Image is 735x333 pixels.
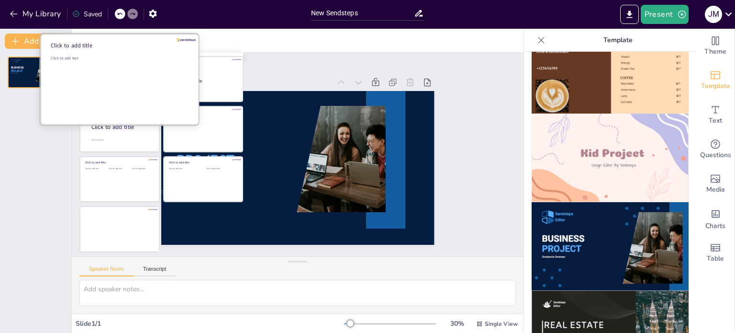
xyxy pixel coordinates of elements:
button: My Library [7,6,65,22]
span: Theme [704,46,726,57]
img: thumb-10.png [532,202,689,291]
button: Present [641,5,689,24]
div: 30 % [445,319,468,328]
img: thumb-8.png [532,25,689,114]
input: Insert title [311,6,414,20]
div: Click to add body [91,139,152,141]
span: Table [707,253,724,264]
div: Click to add title [51,42,188,49]
div: Add images, graphics, shapes or video [696,167,735,201]
span: PROJECT [11,69,23,72]
div: Add text boxes [696,98,735,132]
div: Click to add title [172,78,235,84]
span: Editor [15,61,18,63]
div: Click to add text [132,167,154,170]
button: Add slide [5,34,67,49]
button: Transcript [134,266,176,276]
button: J M [705,5,722,24]
span: Sendsteps [15,59,21,61]
div: Click to add title [91,123,153,131]
div: Click to add text [51,56,188,61]
div: Add charts and graphs [696,201,735,236]
span: Single View [485,320,518,328]
div: Click to add title [169,161,237,164]
div: Click to add text [85,167,107,170]
div: Add a table [696,236,735,270]
div: Add ready made slides [696,63,735,98]
div: Saved [72,10,102,19]
span: Questions [700,150,731,161]
div: Click to add title [85,161,154,164]
div: Click to add text [169,167,199,170]
button: Export to PowerPoint [620,5,639,24]
button: Speaker Notes [79,266,134,276]
span: Text [709,115,722,126]
div: Slide 1 [189,39,353,100]
div: 1 [8,57,64,88]
div: Click to add text [206,167,236,170]
span: Template [701,81,730,92]
p: Template [549,29,687,52]
div: J M [705,6,722,23]
div: Get real-time input from your audience [696,132,735,167]
span: BUSINESS [11,66,24,69]
span: Developed by Sendsteps [11,73,18,74]
div: Slide 1 / 1 [76,319,344,328]
div: Click to add text [109,167,130,170]
img: thumb-9.png [532,114,689,202]
span: Charts [705,221,725,231]
div: Click to add title [169,110,237,114]
span: Media [706,184,725,195]
div: Change the overall theme [696,29,735,63]
div: Click to add text [171,88,235,90]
